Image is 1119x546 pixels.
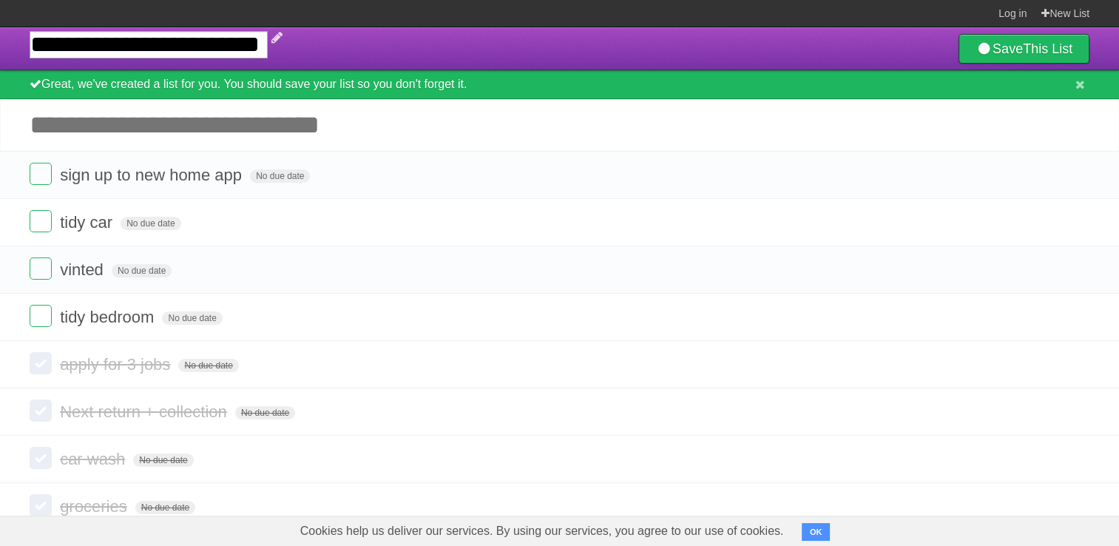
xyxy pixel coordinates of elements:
span: No due date [162,311,222,325]
label: Done [30,400,52,422]
label: Done [30,494,52,516]
b: This List [1023,41,1072,56]
span: tidy bedroom [60,308,158,326]
label: Done [30,305,52,327]
label: Done [30,163,52,185]
span: car wash [60,450,129,468]
button: OK [802,523,831,541]
label: Done [30,210,52,232]
label: Done [30,447,52,469]
span: vinted [60,260,107,279]
span: Next return + collection [60,402,231,421]
span: apply for 3 jobs [60,355,174,374]
span: groceries [60,497,130,516]
span: sign up to new home app [60,166,246,184]
label: Done [30,352,52,374]
span: No due date [112,264,172,277]
span: Cookies help us deliver our services. By using our services, you agree to our use of cookies. [285,516,799,546]
label: Done [30,257,52,280]
span: tidy car [60,213,116,232]
span: No due date [235,406,295,419]
span: No due date [121,217,180,230]
span: No due date [135,501,195,514]
span: No due date [250,169,310,183]
a: SaveThis List [959,34,1089,64]
span: No due date [178,359,238,372]
span: No due date [133,454,193,467]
